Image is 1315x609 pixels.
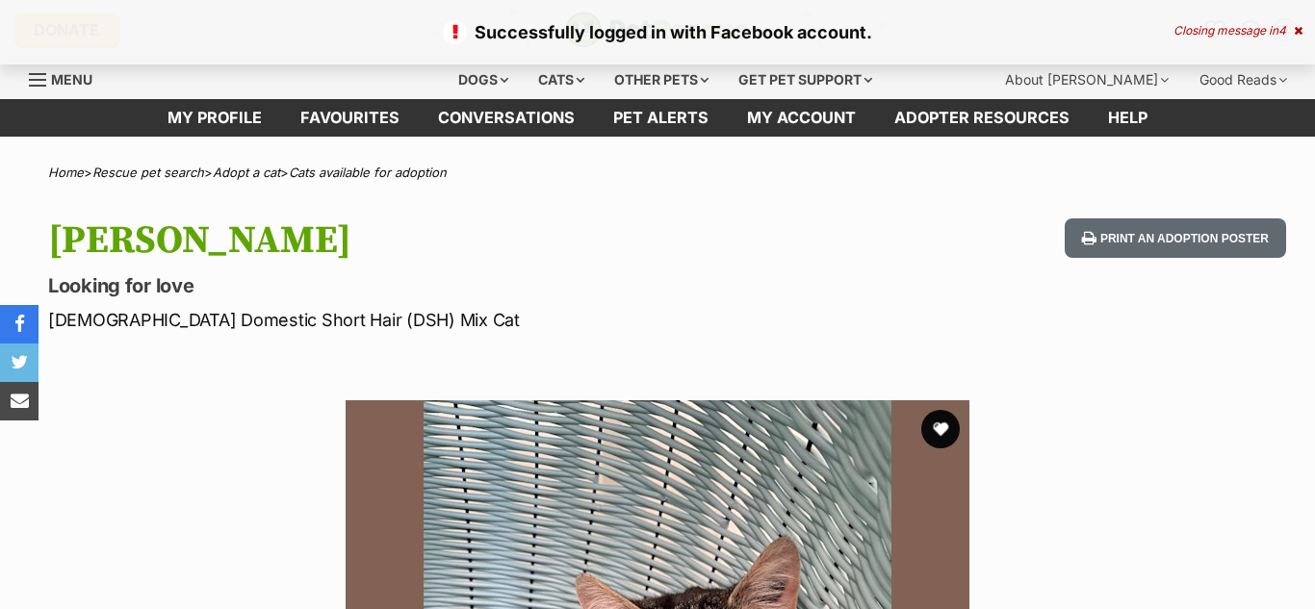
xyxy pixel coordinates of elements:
button: Print an adoption poster [1065,218,1286,258]
a: Rescue pet search [92,165,204,180]
div: Get pet support [725,61,886,99]
h1: [PERSON_NAME] [48,218,803,263]
div: Closing message in [1173,24,1302,38]
a: Adopter resources [875,99,1089,137]
a: My account [728,99,875,137]
button: favourite [921,410,960,448]
a: Pet alerts [594,99,728,137]
a: Cats available for adoption [289,165,447,180]
span: Menu [51,71,92,88]
a: Help [1089,99,1167,137]
div: Good Reads [1186,61,1301,99]
div: About [PERSON_NAME] [992,61,1182,99]
p: Successfully logged in with Facebook account. [19,19,1296,45]
div: Dogs [445,61,522,99]
div: Cats [525,61,598,99]
div: Other pets [601,61,722,99]
a: Home [48,165,84,180]
a: conversations [419,99,594,137]
a: Menu [29,61,106,95]
a: Adopt a cat [213,165,280,180]
a: My profile [148,99,281,137]
p: [DEMOGRAPHIC_DATA] Domestic Short Hair (DSH) Mix Cat [48,307,803,333]
a: Favourites [281,99,419,137]
span: 4 [1278,23,1286,38]
p: Looking for love [48,272,803,299]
